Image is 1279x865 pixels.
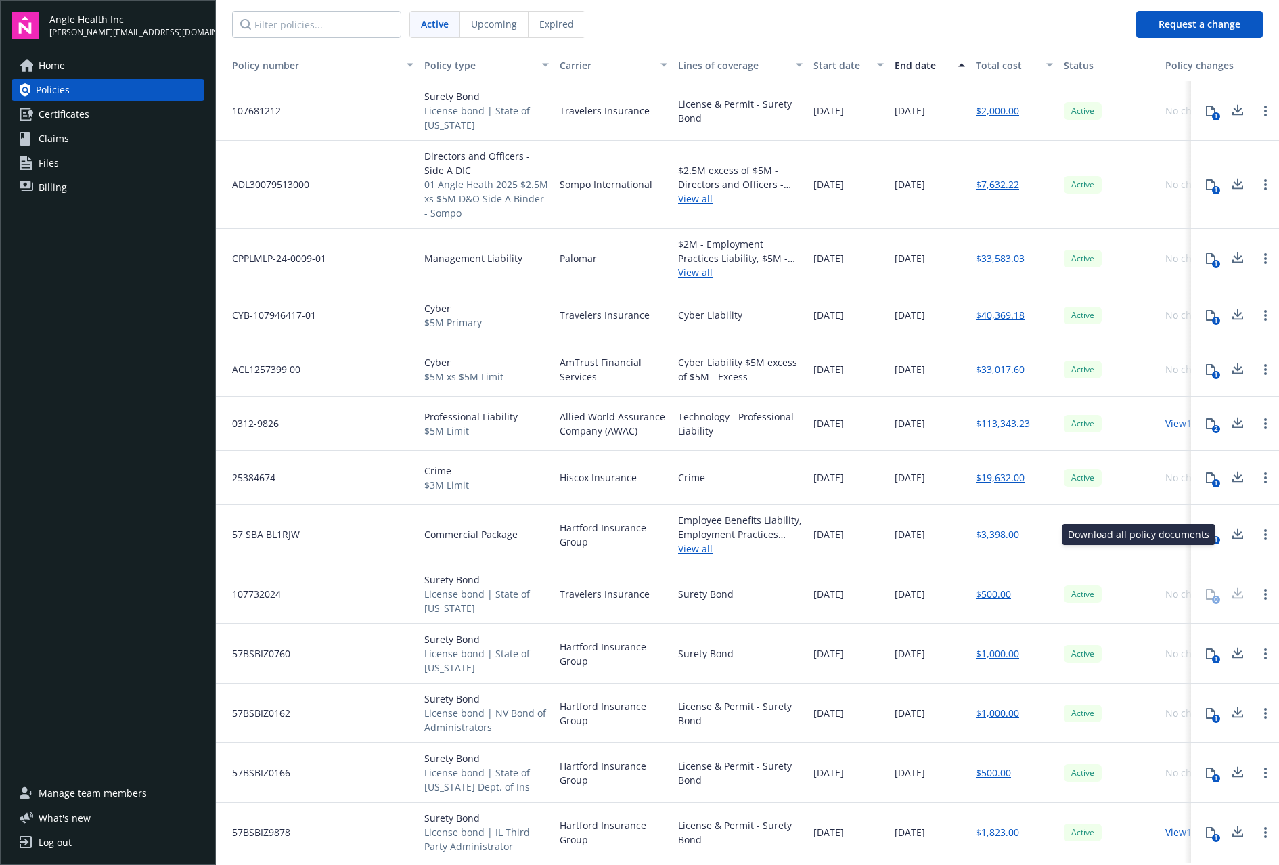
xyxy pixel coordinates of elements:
span: [DATE] [813,308,844,322]
div: End date [895,58,950,72]
span: 25384674 [221,470,275,485]
div: $2.5M excess of $5M - Directors and Officers - Side A DIC [678,163,803,192]
button: Carrier [554,49,673,81]
span: [DATE] [895,587,925,601]
span: Cyber [424,355,503,370]
div: Employee Benefits Liability, Employment Practices Liability, Commercial Umbrella, General Liabili... [678,513,803,541]
span: Home [39,55,65,76]
span: Palomar [560,251,597,265]
a: $3,398.00 [976,527,1019,541]
span: Allied World Assurance Company (AWAC) [560,409,667,438]
a: $113,343.23 [976,416,1030,430]
span: Active [1069,309,1096,321]
a: Open options [1257,416,1274,432]
span: $5M Primary [424,315,482,330]
span: Professional Liability [424,409,518,424]
a: Open options [1257,250,1274,267]
a: $33,017.60 [976,362,1025,376]
div: 1 [1212,655,1220,663]
span: Active [1069,472,1096,484]
span: Surety Bond [424,632,549,646]
button: 1 [1197,302,1224,329]
button: Request a change [1136,11,1263,38]
button: 1 [1197,464,1224,491]
div: Technology - Professional Liability [678,409,803,438]
a: Open options [1257,586,1274,602]
div: No changes [1165,177,1219,192]
div: Cyber Liability [678,308,742,322]
span: Expired [539,17,574,31]
a: Billing [12,177,204,198]
span: License bond | State of [US_STATE] [424,104,549,132]
button: 1 [1197,356,1224,383]
button: 1 [1197,521,1224,548]
span: $5M xs $5M Limit [424,370,503,384]
span: Active [1069,105,1096,117]
div: Surety Bond [678,646,734,661]
button: 1 [1197,640,1224,667]
span: Files [39,152,59,174]
span: [DATE] [813,646,844,661]
span: Active [1069,418,1096,430]
button: 2 [1197,410,1224,437]
span: Surety Bond [424,89,549,104]
span: Active [1069,648,1096,660]
div: 1 [1212,186,1220,194]
span: [DATE] [895,416,925,430]
span: Active [1069,252,1096,265]
div: Policy number [221,58,399,72]
div: Cyber Liability $5M excess of $5M - Excess [678,355,803,384]
div: Start date [813,58,869,72]
span: Billing [39,177,67,198]
div: No changes [1165,104,1219,118]
span: Travelers Insurance [560,308,650,322]
a: View all [678,192,803,206]
span: Hartford Insurance Group [560,640,667,668]
span: [DATE] [895,251,925,265]
button: Total cost [970,49,1058,81]
a: Claims [12,128,204,150]
a: Policies [12,79,204,101]
span: CPPLMLP-24-0009-01 [221,251,326,265]
span: Active [1069,588,1096,600]
span: Hiscox Insurance [560,470,637,485]
span: AmTrust Financial Services [560,355,667,384]
a: Open options [1257,470,1274,486]
div: No changes [1165,362,1219,376]
a: Files [12,152,204,174]
span: License bond | State of [US_STATE] [424,646,549,675]
div: 1 [1212,112,1220,120]
div: No changes [1165,646,1219,661]
a: $7,632.22 [976,177,1019,192]
span: Certificates [39,104,89,125]
span: Claims [39,128,69,150]
a: Home [12,55,204,76]
span: 57BSBIZ0760 [221,646,290,661]
span: Angle Health Inc [49,12,204,26]
span: [DATE] [813,527,844,541]
a: View 1 changes [1165,417,1230,430]
div: $2M - Employment Practices Liability, $5M - Directors and Officers, $1M - Fiduciary Liability [678,237,803,265]
button: 1 [1197,245,1224,272]
div: 2 [1212,425,1220,433]
span: 57 SBA BL1RJW [221,527,300,541]
div: Status [1064,58,1154,72]
a: Certificates [12,104,204,125]
a: $500.00 [976,587,1011,601]
span: ADL30079513000 [221,177,309,192]
span: Crime [424,464,469,478]
button: Policy type [419,49,554,81]
a: $33,583.03 [976,251,1025,265]
span: [DATE] [895,646,925,661]
div: Lines of coverage [678,58,788,72]
button: Start date [808,49,889,81]
span: CYB-107946417-01 [221,308,316,322]
div: 1 [1212,479,1220,487]
a: $40,369.18 [976,308,1025,322]
div: Toggle SortBy [221,58,399,72]
input: Filter policies... [232,11,401,38]
span: Travelers Insurance [560,104,650,118]
img: navigator-logo.svg [12,12,39,39]
div: 1 [1212,260,1220,268]
span: [DATE] [813,470,844,485]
